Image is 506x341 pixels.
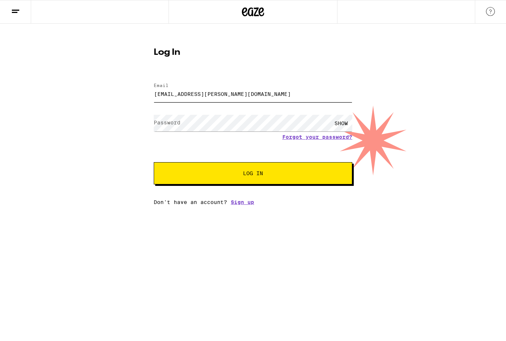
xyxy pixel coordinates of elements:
[243,171,263,176] span: Log In
[231,199,254,205] a: Sign up
[154,48,352,57] h1: Log In
[330,115,352,131] div: SHOW
[154,162,352,184] button: Log In
[154,86,352,102] input: Email
[4,5,53,11] span: Hi. Need any help?
[282,134,352,140] a: Forgot your password?
[154,83,169,88] label: Email
[154,199,352,205] div: Don't have an account?
[154,120,180,126] label: Password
